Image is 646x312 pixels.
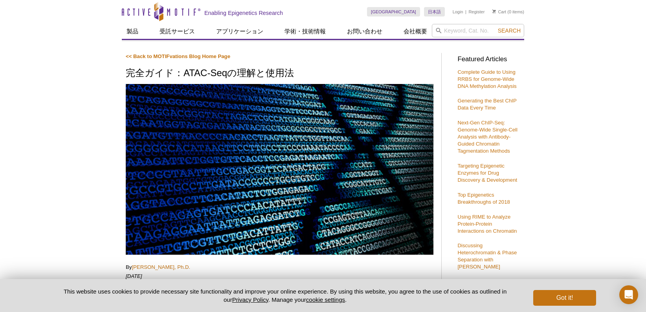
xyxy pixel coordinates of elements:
[432,24,524,37] input: Keyword, Cat. No.
[492,7,524,16] li: (0 items)
[122,24,143,39] a: 製品
[211,24,268,39] a: アプリケーション
[619,285,638,304] div: Open Intercom Messenger
[155,24,200,39] a: 受託サービス
[457,56,520,63] h3: Featured Articles
[342,24,387,39] a: お問い合わせ
[457,192,510,205] a: Top Epigenetics Breakthroughs of 2018
[457,243,517,270] a: Discussing Heterochromatin & Phase Separation with [PERSON_NAME]
[132,264,190,270] a: [PERSON_NAME], Ph.D.
[126,84,433,255] img: ATAC-Seq
[533,290,596,306] button: Got it!
[280,24,330,39] a: 学術・技術情報
[399,24,432,39] a: 会社概要
[457,98,516,111] a: Generating the Best ChIP Data Every Time
[204,9,283,16] h2: Enabling Epigenetics Research
[126,273,142,279] em: [DATE]
[232,296,268,303] a: Privacy Policy
[457,120,517,154] a: Next-Gen ChIP-Seq: Genome-Wide Single-Cell Analysis with Antibody-Guided Chromatin Tagmentation M...
[126,264,433,271] p: By
[453,9,463,15] a: Login
[457,214,517,234] a: Using RIME to Analyze Protein-Protein Interactions on Chromatin
[126,68,433,79] h1: 完全ガイド：ATAC-Seqの理解と使用法
[306,296,345,303] button: cookie settings
[367,7,420,16] a: [GEOGRAPHIC_DATA]
[498,27,521,34] span: Search
[50,287,520,304] p: This website uses cookies to provide necessary site functionality and improve your online experie...
[457,163,517,183] a: Targeting Epigenetic Enzymes for Drug Discovery & Development
[457,278,520,290] h3: Product Guides
[465,7,466,16] li: |
[492,9,496,13] img: Your Cart
[424,7,445,16] a: 日本語
[468,9,484,15] a: Register
[457,69,516,89] a: Complete Guide to Using RRBS for Genome-Wide DNA Methylation Analysis
[496,27,523,34] button: Search
[126,53,230,59] a: << Back to MOTIFvations Blog Home Page
[492,9,506,15] a: Cart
